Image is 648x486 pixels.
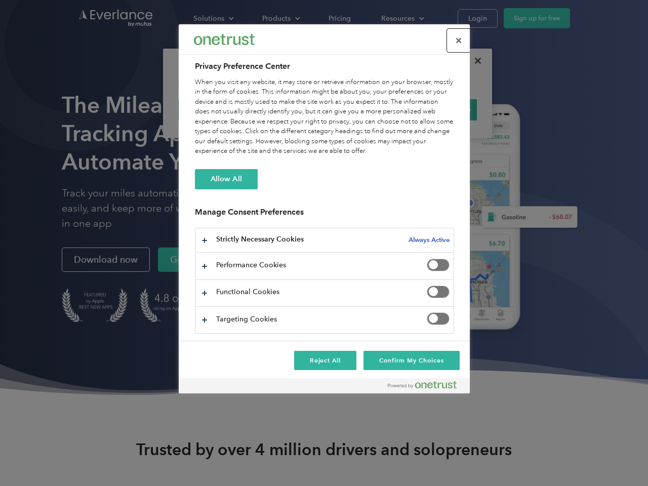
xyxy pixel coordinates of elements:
[179,24,470,393] div: Privacy Preference Center
[195,77,454,156] div: When you visit any website, it may store or retrieve information on your browser, mostly in the f...
[388,381,457,389] img: Powered by OneTrust Opens in a new Tab
[194,29,255,50] div: Everlance
[195,207,454,223] h3: Manage Consent Preferences
[448,29,470,52] button: Close
[194,34,255,45] img: Everlance
[388,381,465,393] a: Powered by OneTrust Opens in a new Tab
[195,60,454,72] h2: Privacy Preference Center
[294,351,357,370] button: Reject All
[195,169,258,189] button: Allow All
[363,351,459,370] button: Confirm My Choices
[179,24,470,393] div: Preference center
